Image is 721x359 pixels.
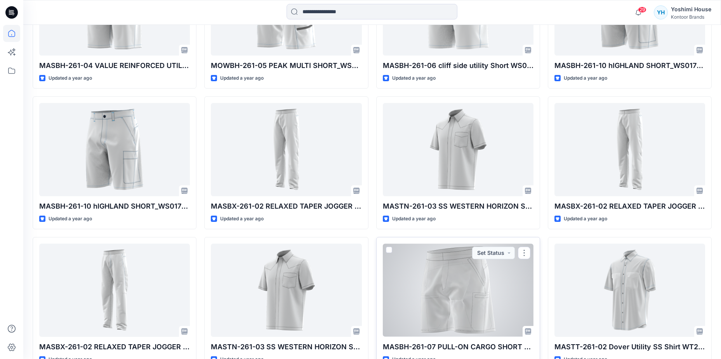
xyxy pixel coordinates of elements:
p: Updated a year ago [564,74,607,82]
p: MASBH-261-10 hIGHLAND SHORT_WS017SA2024.1 YH VIZ [39,201,190,212]
a: MASBH-261-10 hIGHLAND SHORT_WS017SA2024.1 YH VIZ [39,103,190,196]
p: MASBH-261-06 cliff side utility Short WS014D8 2024.1 AB fit+viz [383,60,533,71]
p: Updated a year ago [220,215,264,223]
p: Updated a year ago [49,215,92,223]
p: MASTT-261-02 Dover Utility SS Shirt WT243CB YH 2024.1 FIT [554,342,705,352]
p: MASTN-261-03 SS WESTERN HORIZON SHIRT TD0418A 2024.1 YH FIT [383,201,533,212]
div: Yoshimi House [671,5,711,14]
a: MASBX-261-02 RELAXED TAPER JOGGER NO KNEE DART WL050OA 2024.1 YH FIT [554,103,705,196]
p: MASTN-261-03 SS WESTERN HORIZON SHIRT TD0418A 2024.1 YH FIT [211,342,361,352]
p: Updated a year ago [392,215,436,223]
p: MASBX-261-02 RELAXED TAPER JOGGER KNEE DART WL050OA 2024.1 YH FIT [39,342,190,352]
p: MASBX-261-02 RELAXED TAPER JOGGER NO KNEE DART WL050OA 2024.1 YH FIT [211,201,361,212]
a: MASTN-261-03 SS WESTERN HORIZON SHIRT TD0418A 2024.1 YH FIT [383,103,533,196]
p: MASBH-261-07 PULL-ON CARGO SHORT WS018E6 ANB 2024.1 VIZ [383,342,533,352]
p: MOWBH-261-05 PEAK MULTI SHORT_WS016E9_YH_2024.1 VIZ [211,60,361,71]
p: MASBH-261-10 hIGHLAND SHORT_WS017SA2024.1 YH VIZ [554,60,705,71]
a: MASTN-261-03 SS WESTERN HORIZON SHIRT TD0418A 2024.1 YH FIT [211,244,361,336]
a: MASBX-261-02 RELAXED TAPER JOGGER NO KNEE DART WL050OA 2024.1 YH FIT [211,103,361,196]
p: Updated a year ago [564,215,607,223]
p: Updated a year ago [49,74,92,82]
div: YH [654,5,668,19]
p: Updated a year ago [392,74,436,82]
p: MASBH-261-04 VALUE REINFORCED UTILITY SHORT WS014D9 2024.1 YH VIZ [39,60,190,71]
a: MASTT-261-02 Dover Utility SS Shirt WT243CB YH 2024.1 FIT [554,244,705,336]
div: Kontoor Brands [671,14,711,20]
a: MASBX-261-02 RELAXED TAPER JOGGER KNEE DART WL050OA 2024.1 YH FIT [39,244,190,336]
span: 29 [638,7,646,13]
p: Updated a year ago [220,74,264,82]
p: MASBX-261-02 RELAXED TAPER JOGGER NO KNEE DART WL050OA 2024.1 YH FIT [554,201,705,212]
a: MASBH-261-07 PULL-ON CARGO SHORT WS018E6 ANB 2024.1 VIZ [383,244,533,336]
